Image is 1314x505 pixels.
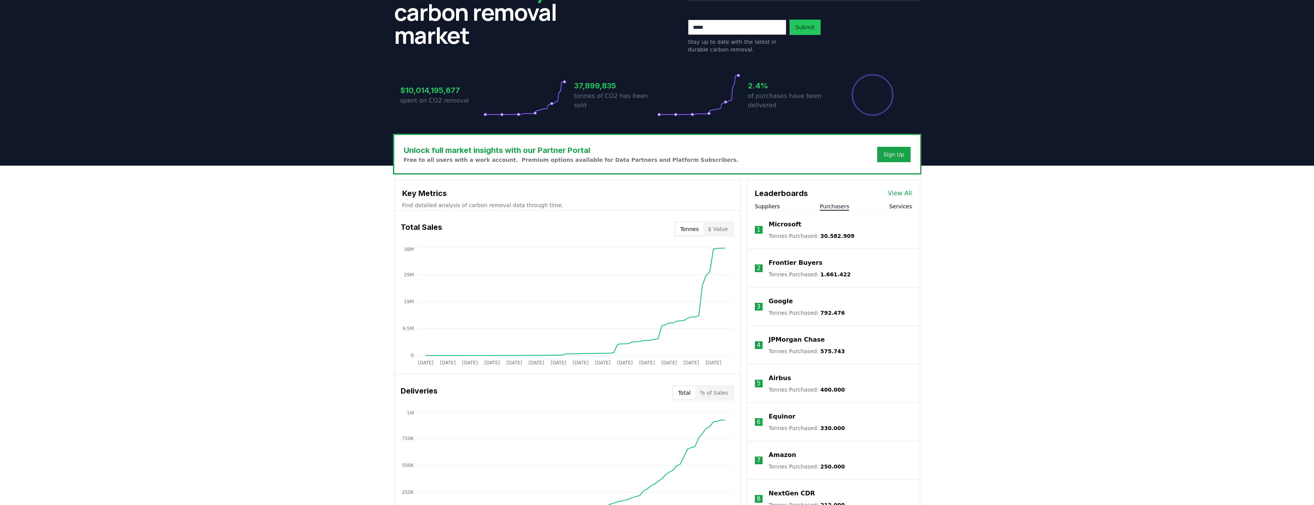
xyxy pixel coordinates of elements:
[769,374,791,383] a: Airbus
[820,463,845,470] span: 250.000
[889,203,912,210] button: Services
[757,341,761,350] p: 4
[757,302,761,311] p: 3
[757,264,761,273] p: 2
[418,360,433,365] tspan: [DATE]
[402,490,414,495] tspan: 250K
[769,347,845,355] p: Tonnes Purchased :
[769,424,845,432] p: Tonnes Purchased :
[595,360,611,365] tspan: [DATE]
[617,360,633,365] tspan: [DATE]
[551,360,566,365] tspan: [DATE]
[484,360,500,365] tspan: [DATE]
[440,360,456,365] tspan: [DATE]
[888,189,912,198] a: View All
[402,436,414,441] tspan: 750K
[683,360,699,365] tspan: [DATE]
[402,463,414,468] tspan: 500K
[769,309,845,317] p: Tonnes Purchased :
[401,385,438,400] h3: Deliveries
[676,223,703,235] button: Tonnes
[769,271,851,278] p: Tonnes Purchased :
[820,271,851,277] span: 1.661.422
[877,147,910,162] button: Sign Up
[748,91,831,110] p: of purchases have been delivered
[757,417,761,427] p: 6
[883,151,904,158] a: Sign Up
[400,96,483,105] p: spent on CO2 removal
[820,425,845,431] span: 330.000
[462,360,478,365] tspan: [DATE]
[402,201,733,209] p: Find detailed analysis of carbon removal data through time.
[703,223,733,235] button: $ Value
[402,188,733,199] h3: Key Metrics
[400,85,483,96] h3: $10,014,195,677
[748,80,831,91] h3: 2.4%
[401,221,442,237] h3: Total Sales
[506,360,522,365] tspan: [DATE]
[769,450,796,460] a: Amazon
[695,387,733,399] button: % of Sales
[639,360,655,365] tspan: [DATE]
[769,489,815,498] a: NextGen CDR
[574,80,657,91] h3: 37,899,835
[820,387,845,393] span: 400.000
[673,387,695,399] button: Total
[820,233,854,239] span: 30.582.909
[769,232,854,240] p: Tonnes Purchased :
[404,272,414,277] tspan: 29M
[404,299,414,304] tspan: 19M
[705,360,721,365] tspan: [DATE]
[769,297,793,306] a: Google
[820,348,845,354] span: 575.743
[528,360,544,365] tspan: [DATE]
[769,220,801,229] a: Microsoft
[688,38,786,53] p: Stay up to date with the latest in durable carbon removal.
[404,156,739,164] p: Free to all users with a work account. Premium options available for Data Partners and Platform S...
[820,310,845,316] span: 792.476
[851,73,894,116] div: Percentage of sales delivered
[769,258,823,267] a: Frontier Buyers
[769,335,825,344] a: JPMorgan Chase
[757,225,761,234] p: 1
[402,326,413,331] tspan: 9.5M
[407,410,414,416] tspan: 1M
[789,20,821,35] button: Submit
[757,494,761,503] p: 8
[757,379,761,388] p: 5
[404,247,414,252] tspan: 38M
[661,360,677,365] tspan: [DATE]
[404,145,739,156] h3: Unlock full market insights with our Partner Portal
[769,412,796,421] a: Equinor
[757,456,761,465] p: 7
[411,353,414,358] tspan: 0
[769,463,845,470] p: Tonnes Purchased :
[574,91,657,110] p: tonnes of CO2 has been sold
[755,203,780,210] button: Suppliers
[769,386,845,394] p: Tonnes Purchased :
[573,360,588,365] tspan: [DATE]
[820,203,849,210] button: Purchasers
[755,188,808,199] h3: Leaderboards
